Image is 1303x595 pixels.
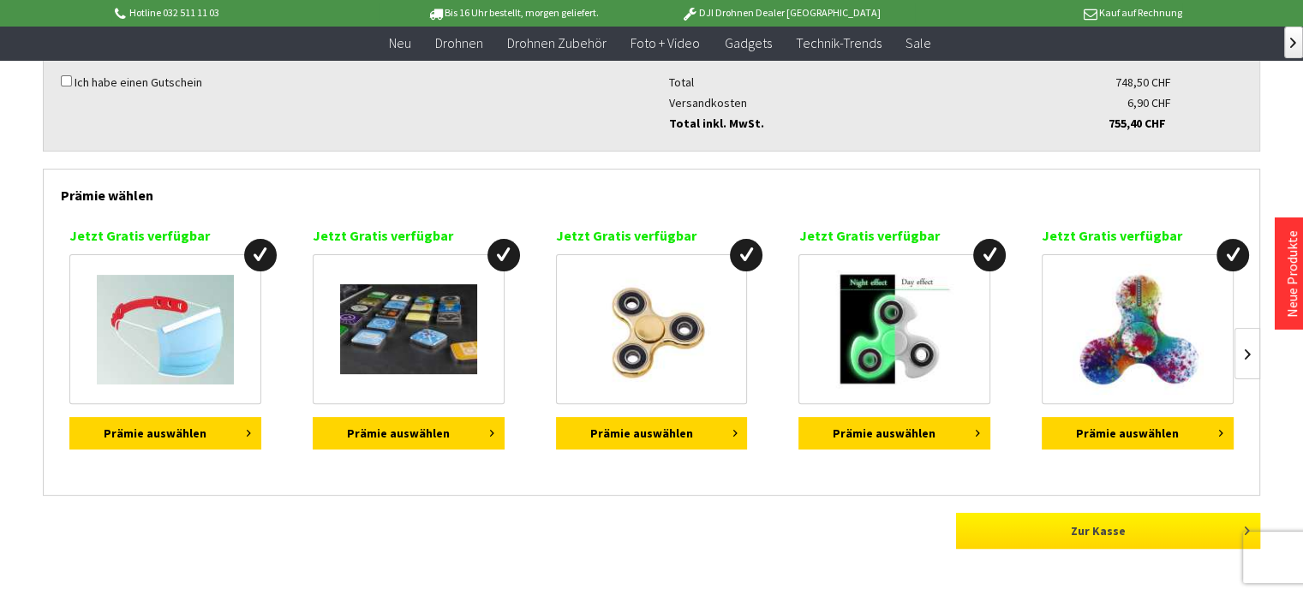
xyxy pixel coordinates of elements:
[956,513,1260,549] a: Zur Kasse
[507,34,607,51] span: Drohnen Zubehör
[69,417,261,449] button: Prämie auswählen
[313,254,505,404] a: iPhone App Magnete
[313,417,505,449] button: Prämie auswählen
[669,72,1020,92] div: Total
[669,92,1020,113] div: Versandkosten
[377,26,423,61] a: Neu
[1073,264,1204,395] img: Fidget Spinner mit LED
[829,264,960,395] img: Fidget Spinner UV Glow
[798,225,990,246] p: Jetzt Gratis verfügbar
[647,3,914,23] p: DJI Drohnen Dealer [GEOGRAPHIC_DATA]
[1042,225,1234,246] p: Jetzt Gratis verfügbar
[556,417,748,449] button: Prämie auswählen
[669,113,1020,134] div: Total inkl. MwSt.
[783,26,893,61] a: Technik-Trends
[798,417,990,449] button: Prämie auswählen
[69,225,261,246] p: Jetzt Gratis verfügbar
[69,254,261,404] a: Maskenhalter für Hygienemasken
[1020,92,1171,113] div: 6,90 CHF
[724,34,771,51] span: Gadgets
[61,170,1242,212] div: Prämie wählen
[1042,417,1234,449] button: Prämie auswählen
[798,254,990,404] a: Fidget Spinner UV Glow
[893,26,942,61] a: Sale
[389,34,411,51] span: Neu
[340,284,477,374] img: iPhone App Magnete
[556,254,748,404] a: Fidget Spinner Gold
[905,34,930,51] span: Sale
[380,3,647,23] p: Bis 16 Uhr bestellt, morgen geliefert.
[495,26,619,61] a: Drohnen Zubehör
[75,74,202,90] label: Ich habe einen Gutschein
[111,3,379,23] p: Hotline 032 511 11 03
[423,26,495,61] a: Drohnen
[97,275,234,384] img: Maskenhalter für Hygienemasken
[586,264,717,395] img: Fidget Spinner Gold
[556,225,748,246] p: Jetzt Gratis verfügbar
[1042,254,1234,404] a: Fidget Spinner mit LED
[1015,113,1166,134] div: 755,40 CHF
[915,3,1182,23] p: Kauf auf Rechnung
[631,34,700,51] span: Foto + Video
[1290,38,1296,48] span: 
[313,225,505,246] p: Jetzt Gratis verfügbar
[1020,72,1171,92] div: 748,50 CHF
[795,34,881,51] span: Technik-Trends
[1283,230,1300,318] a: Neue Produkte
[619,26,712,61] a: Foto + Video
[712,26,783,61] a: Gadgets
[435,34,483,51] span: Drohnen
